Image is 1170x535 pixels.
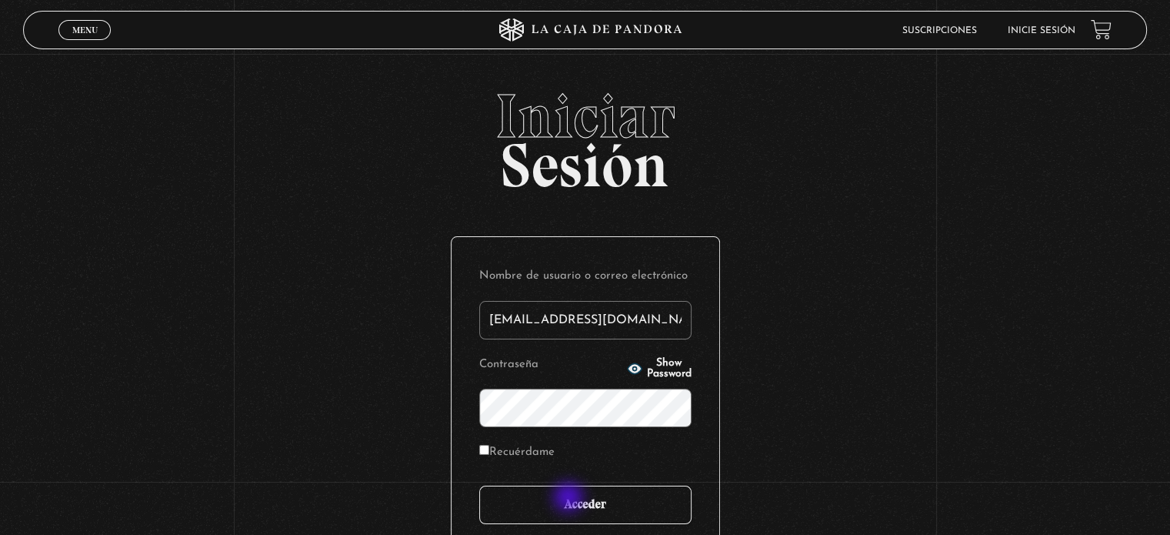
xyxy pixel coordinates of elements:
[479,265,692,289] label: Nombre de usuario o correo electrónico
[23,85,1146,184] h2: Sesión
[1008,26,1075,35] a: Inicie sesión
[479,445,489,455] input: Recuérdame
[67,38,103,49] span: Cerrar
[72,25,98,35] span: Menu
[479,486,692,524] input: Acceder
[479,441,555,465] label: Recuérdame
[647,358,692,380] span: Show Password
[479,353,622,377] label: Contraseña
[902,26,977,35] a: Suscripciones
[627,358,692,380] button: Show Password
[23,85,1146,147] span: Iniciar
[1091,19,1112,40] a: View your shopping cart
